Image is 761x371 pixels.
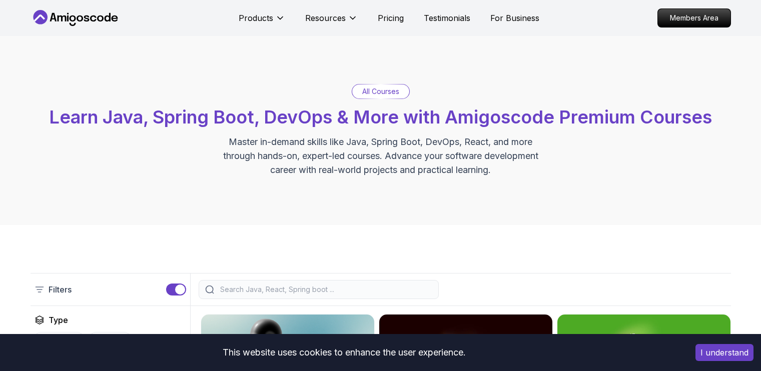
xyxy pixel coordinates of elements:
[305,12,346,24] p: Resources
[49,283,72,295] p: Filters
[362,86,399,96] p: All Courses
[239,12,273,24] p: Products
[8,341,680,363] div: This website uses cookies to enhance the user experience.
[424,12,470,24] a: Testimonials
[218,284,432,294] input: Search Java, React, Spring boot ...
[378,12,404,24] a: Pricing
[90,332,131,351] button: Build
[305,12,358,32] button: Resources
[49,106,712,128] span: Learn Java, Spring Boot, DevOps & More with Amigoscode Premium Courses
[657,8,731,27] a: Members Area
[35,332,84,351] button: Course
[49,314,68,326] h2: Type
[213,135,549,177] p: Master in-demand skills like Java, Spring Boot, DevOps, React, and more through hands-on, expert-...
[695,344,753,361] button: Accept cookies
[490,12,539,24] a: For Business
[239,12,285,32] button: Products
[658,9,730,27] p: Members Area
